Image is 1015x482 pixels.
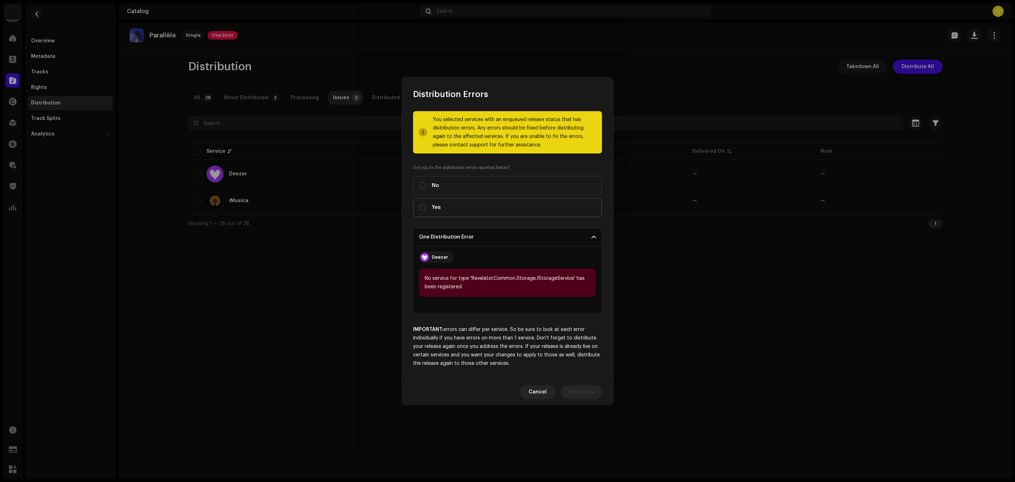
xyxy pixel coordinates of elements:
[413,165,602,170] label: Did you fix the distribution errors reported below?
[432,204,441,211] span: Yes
[569,385,593,399] span: Fix issues
[413,89,488,100] span: Distribution Errors
[561,385,602,399] button: Fix issues
[433,115,596,149] div: You selected services with an enqueued release status that has distribution errors. Any errors sh...
[419,269,596,297] div: No service for type 'Revelator.Common.Storage.IStorageService' has been registered.
[529,385,547,399] span: Cancel
[520,385,555,399] button: Cancel
[413,228,602,246] p-accordion-header: One Distribution Error
[413,325,602,368] div: errors can differ per service. So be sure to look at each error individually if you have errors o...
[413,327,443,332] strong: IMPORTANT:
[432,182,439,189] span: No
[413,246,602,314] p-accordion-content: One Distribution Error
[432,254,448,260] div: Deezer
